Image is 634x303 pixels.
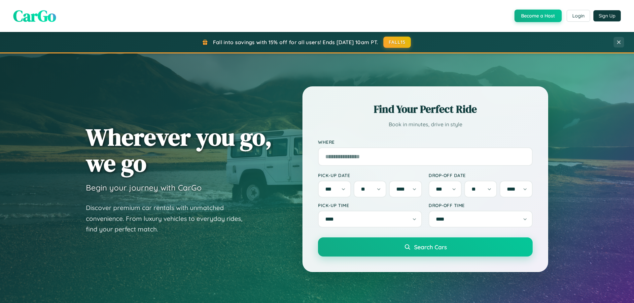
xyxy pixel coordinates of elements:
button: Sign Up [593,10,621,21]
label: Pick-up Date [318,172,422,178]
button: Search Cars [318,237,533,257]
button: Login [567,10,590,22]
button: FALL15 [383,37,411,48]
button: Become a Host [514,10,562,22]
h2: Find Your Perfect Ride [318,102,533,116]
span: CarGo [13,5,56,27]
label: Drop-off Time [429,202,533,208]
label: Pick-up Time [318,202,422,208]
span: Search Cars [414,243,447,251]
p: Discover premium car rentals with unmatched convenience. From luxury vehicles to everyday rides, ... [86,202,251,235]
h3: Begin your journey with CarGo [86,183,202,193]
h1: Wherever you go, we go [86,124,272,176]
span: Fall into savings with 15% off for all users! Ends [DATE] 10am PT. [213,39,378,45]
label: Drop-off Date [429,172,533,178]
p: Book in minutes, drive in style [318,120,533,129]
label: Where [318,139,533,145]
